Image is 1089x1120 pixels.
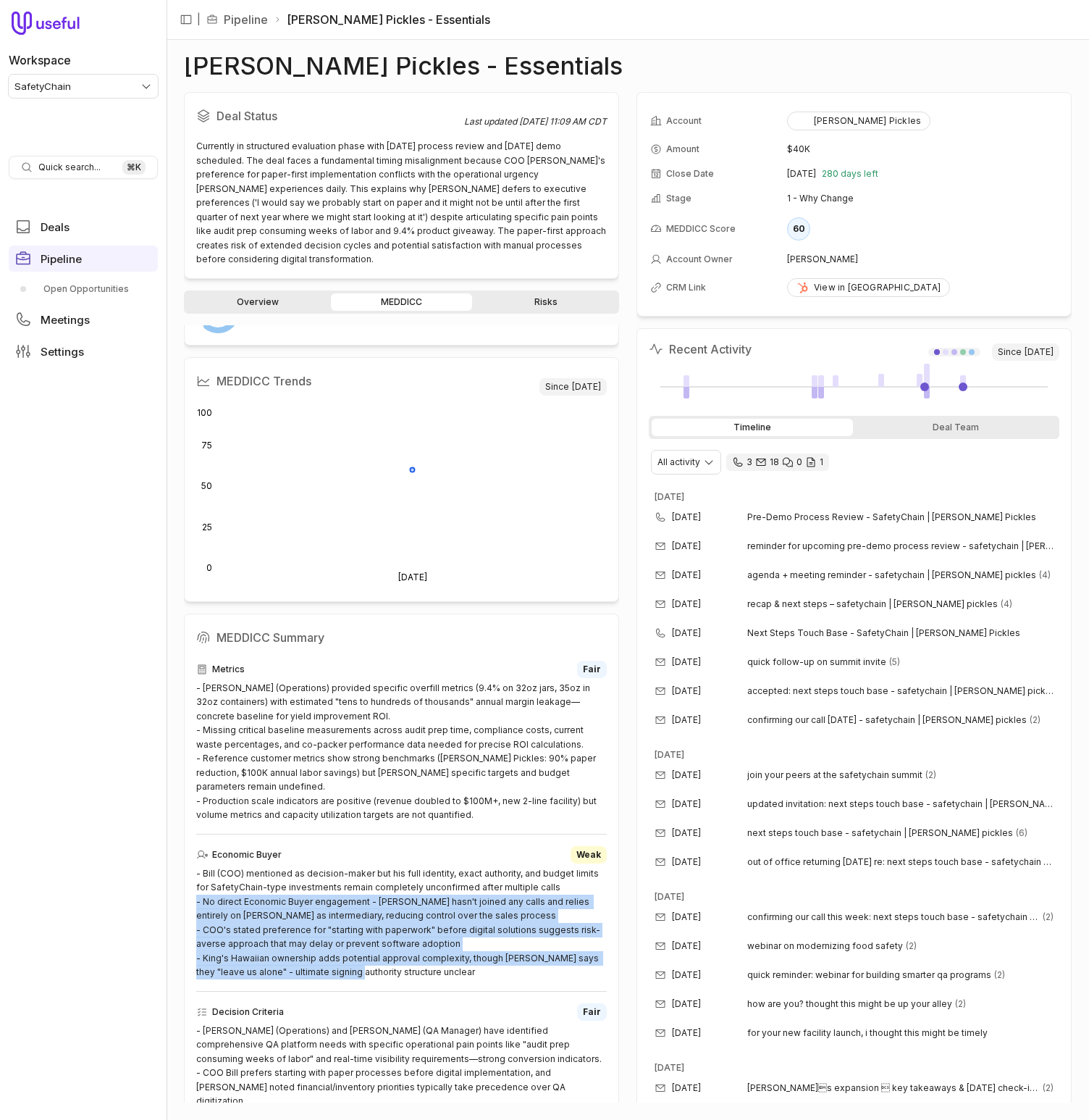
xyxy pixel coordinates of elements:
[1025,346,1054,358] time: [DATE]
[184,57,623,75] h1: [PERSON_NAME] Pickles - Essentials
[672,656,701,668] time: [DATE]
[747,540,1054,552] span: reminder for upcoming pre-demo process review - safetychain | [PERSON_NAME] pickles
[41,346,84,357] span: Settings
[672,769,701,781] time: [DATE]
[1030,714,1040,726] span: 2 emails in thread
[672,911,701,923] time: [DATE]
[672,627,701,639] time: [DATE]
[201,439,212,450] tspan: 75
[672,969,701,981] time: [DATE]
[196,866,607,979] div: - Bill (COO) mentioned as decision-maker but his full identity, exact authority, and budget limit...
[747,685,1054,697] span: accepted: next steps touch base - safetychain | [PERSON_NAME] pickles
[747,940,903,952] span: webinar on modernizing food safety
[672,685,701,697] time: [DATE]
[9,306,158,333] a: Meetings
[1016,827,1027,839] span: 6 emails in thread
[672,827,701,839] time: [DATE]
[666,193,691,204] span: Stage
[1039,569,1051,581] span: 4 emails in thread
[666,254,733,265] span: Account Owner
[652,419,853,436] div: Timeline
[655,491,684,502] time: [DATE]
[787,187,1058,210] td: 1 - Why Change
[906,940,917,952] span: 2 emails in thread
[672,940,701,952] time: [DATE]
[787,138,1058,161] td: $40K
[196,681,607,822] div: - [PERSON_NAME] (Operations) provided specific overfill metrics (9.4% on 32oz jars, 35oz in 32oz ...
[787,278,950,297] a: View in [GEOGRAPHIC_DATA]
[747,769,922,781] span: join your peers at the safetychain summit
[539,378,607,396] span: Since
[475,293,616,311] a: Risks
[187,293,328,311] a: Overview
[583,664,601,675] span: Fair
[197,11,201,28] span: |
[672,998,701,1010] time: [DATE]
[583,1006,601,1018] span: Fair
[202,521,212,532] tspan: 25
[787,112,930,130] button: [PERSON_NAME] Pickles
[9,277,158,301] a: Open Opportunities
[197,407,212,418] tspan: 100
[672,598,701,610] time: [DATE]
[787,168,816,180] time: [DATE]
[122,160,146,175] kbd: ⌘ K
[672,1082,701,1094] time: [DATE]
[666,115,702,127] span: Account
[992,343,1059,361] span: Since
[175,9,197,30] button: Collapse sidebar
[955,998,966,1010] span: 2 emails in thread
[1043,1082,1054,1094] span: 2 emails in thread
[1001,598,1012,610] span: 4 emails in thread
[787,217,810,241] div: 60
[747,856,1054,868] span: out of office returning [DATE] re: next steps touch base - safetychain | [PERSON_NAME] pickles
[1043,911,1054,923] span: 2 emails in thread
[224,11,268,28] a: Pipeline
[41,222,70,233] span: Deals
[994,969,1005,981] span: 2 emails in thread
[787,248,1058,271] td: [PERSON_NAME]
[576,849,601,861] span: Weak
[655,1062,684,1073] time: [DATE]
[672,569,701,581] time: [DATE]
[856,419,1057,436] div: Deal Team
[666,282,706,293] span: CRM Link
[796,115,921,127] div: [PERSON_NAME] Pickles
[747,827,1013,839] span: next steps touch base - safetychain | [PERSON_NAME] pickles
[672,856,701,868] time: [DATE]
[666,223,736,235] span: MEDDICC Score
[672,1027,701,1039] time: [DATE]
[464,116,607,128] div: Last updated
[747,1082,1040,1094] span: [PERSON_NAME]s expansion  key takeaways & [DATE] check-in with safetychain
[196,104,464,128] h2: Deal Status
[196,626,607,649] h2: MEDDICC Summary
[747,598,998,610] span: recap & next steps – safetychain | [PERSON_NAME] pickles
[196,369,539,393] h2: MEDDICC Trends
[274,11,490,28] li: [PERSON_NAME] Pickles - Essentials
[38,162,101,173] span: Quick search...
[9,246,158,272] a: Pipeline
[201,480,212,491] tspan: 50
[726,454,829,471] div: 3 calls and 18 email threads
[747,998,952,1010] span: how are you? thought this might be up your alley
[572,381,601,393] time: [DATE]
[655,749,684,760] time: [DATE]
[672,511,701,523] time: [DATE]
[9,338,158,364] a: Settings
[925,769,936,781] span: 2 emails in thread
[9,277,158,301] div: Pipeline submenu
[747,969,991,981] span: quick reminder: webinar for building smarter qa programs
[9,214,158,240] a: Deals
[206,562,212,573] tspan: 0
[672,798,701,810] time: [DATE]
[649,340,752,358] h2: Recent Activity
[41,254,82,264] span: Pipeline
[822,168,878,180] span: 280 days left
[666,168,714,180] span: Close Date
[747,714,1027,726] span: confirming our call [DATE] - safetychain | [PERSON_NAME] pickles
[196,290,240,333] div: Overall MEDDICC score
[747,656,886,668] span: quick follow-up on summit invite
[196,846,607,864] div: Economic Buyer
[889,656,900,668] span: 5 emails in thread
[672,540,701,552] time: [DATE]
